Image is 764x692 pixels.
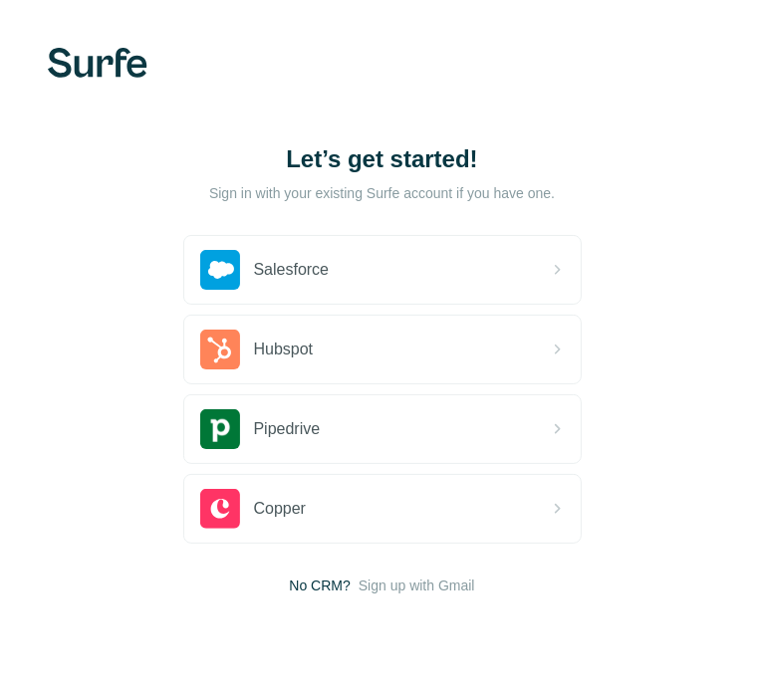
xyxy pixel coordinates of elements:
img: pipedrive's logo [200,409,240,449]
img: Surfe's logo [48,48,147,78]
span: Copper [254,497,306,521]
span: Salesforce [254,258,330,282]
h1: Let’s get started! [183,143,582,175]
p: Sign in with your existing Surfe account if you have one. [209,183,555,203]
img: copper's logo [200,489,240,529]
span: No CRM? [289,576,350,595]
span: Hubspot [254,338,314,361]
img: salesforce's logo [200,250,240,290]
img: hubspot's logo [200,330,240,369]
button: Sign up with Gmail [359,576,475,595]
span: Pipedrive [254,417,321,441]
